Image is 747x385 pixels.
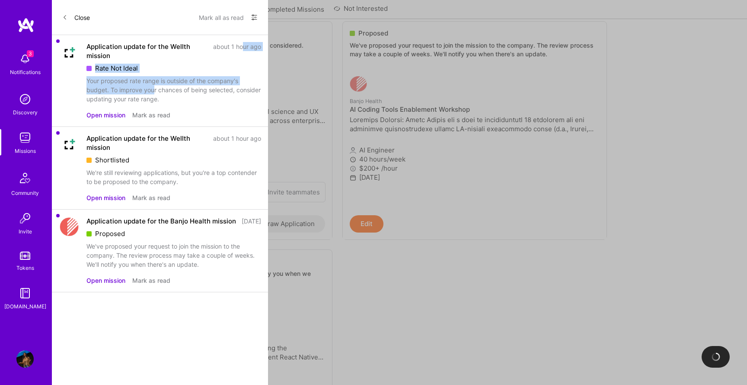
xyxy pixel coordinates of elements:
div: Missions [15,146,36,155]
img: tokens [20,252,30,260]
img: Company Logo [60,217,79,237]
div: We're still reviewing applications, but you're a top contender to be proposed to the company. [86,168,261,186]
button: Mark as read [132,193,170,202]
img: Invite [16,210,34,227]
div: [DOMAIN_NAME] [4,302,46,311]
div: about 1 hour ago [213,42,261,60]
div: Application update for the Banjo Health mission [86,217,236,226]
button: Mark all as read [199,10,244,24]
button: Open mission [86,276,125,285]
img: guide book [16,285,34,302]
img: Community [15,168,35,188]
div: about 1 hour ago [213,134,261,152]
img: User Avatar [16,350,34,368]
div: Invite [19,227,32,236]
button: Mark as read [132,276,170,285]
button: Mark as read [132,110,170,120]
button: Open mission [86,110,125,120]
button: Close [62,10,90,24]
div: Shortlisted [86,155,261,165]
img: logo [17,17,35,33]
img: Company Logo [59,134,80,155]
div: [DATE] [242,217,261,226]
img: loading [712,353,720,361]
img: discovery [16,91,34,108]
a: User Avatar [14,350,36,368]
div: Your proposed rate range is outside of the company's budget. To improve your chances of being sel... [86,76,261,104]
div: Tokens [16,263,34,272]
div: We've proposed your request to join the mission to the company. The review process may take a cou... [86,242,261,269]
div: Application update for the Wellth mission [86,42,208,60]
img: teamwork [16,129,34,146]
div: Application update for the Wellth mission [86,134,208,152]
div: Community [11,188,39,197]
img: Company Logo [59,42,80,63]
div: Rate Not Ideal [86,64,261,73]
button: Open mission [86,193,125,202]
div: Discovery [13,108,38,117]
div: Proposed [86,229,261,238]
